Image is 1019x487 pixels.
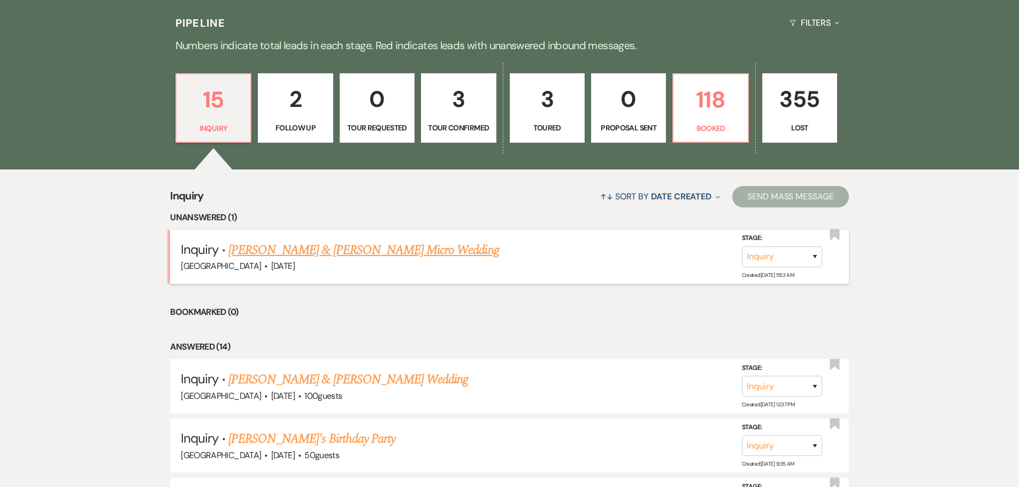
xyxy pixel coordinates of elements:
li: Answered (14) [170,340,849,354]
a: 118Booked [672,73,748,143]
label: Stage: [742,422,822,434]
p: Booked [680,122,741,134]
a: 355Lost [762,73,837,143]
a: 3Toured [510,73,585,143]
a: [PERSON_NAME]'s Birthday Party [228,429,395,449]
span: [DATE] [271,390,295,401]
p: Inquiry [183,122,244,134]
span: [GEOGRAPHIC_DATA] [181,390,261,401]
span: [GEOGRAPHIC_DATA] [181,450,261,461]
p: 0 [598,81,659,117]
li: Bookmarked (0) [170,305,849,319]
button: Sort By Date Created [596,182,724,211]
p: 15 [183,82,244,118]
button: Filters [785,9,844,37]
p: Follow Up [265,122,326,134]
p: Lost [769,122,830,134]
p: Numbers indicate total leads in each stage. Red indicates leads with unanswered inbound messages. [125,37,895,54]
p: 3 [517,81,578,117]
a: [PERSON_NAME] & [PERSON_NAME] Wedding [228,370,468,389]
p: Proposal Sent [598,122,659,134]
p: 355 [769,81,830,117]
a: 0Tour Requested [340,73,415,143]
span: Created: [DATE] 9:35 AM [742,460,794,467]
a: [PERSON_NAME] & [PERSON_NAME] Micro Wedding [228,241,499,260]
p: Tour Requested [347,122,408,134]
label: Stage: [742,362,822,374]
span: [DATE] [271,450,295,461]
span: [GEOGRAPHIC_DATA] [181,260,261,272]
label: Stage: [742,233,822,244]
span: Created: [DATE] 11:53 AM [742,272,794,279]
span: [DATE] [271,260,295,272]
p: Tour Confirmed [428,122,489,134]
button: Send Mass Message [732,186,849,207]
a: 3Tour Confirmed [421,73,496,143]
span: Inquiry [181,370,218,387]
p: 3 [428,81,489,117]
span: Created: [DATE] 12:37 PM [742,401,794,408]
li: Unanswered (1) [170,211,849,225]
p: Toured [517,122,578,134]
a: 0Proposal Sent [591,73,666,143]
p: 0 [347,81,408,117]
p: 118 [680,82,741,118]
h3: Pipeline [175,16,226,30]
span: 100 guests [304,390,342,401]
p: 2 [265,81,326,117]
a: 2Follow Up [258,73,333,143]
span: Inquiry [181,430,218,446]
span: ↑↓ [600,191,613,202]
span: 50 guests [304,450,339,461]
a: 15Inquiry [175,73,251,143]
span: Inquiry [181,241,218,258]
span: Inquiry [170,188,204,211]
span: Date Created [651,191,711,202]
